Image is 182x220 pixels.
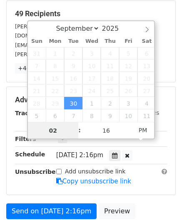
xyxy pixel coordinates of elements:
span: September 17, 2025 [82,72,101,84]
span: September 9, 2025 [64,59,82,72]
input: Minute [81,122,132,139]
span: Tue [64,39,82,44]
strong: Schedule [15,151,45,158]
span: : [78,122,81,138]
span: September 8, 2025 [46,59,64,72]
span: October 11, 2025 [137,109,156,122]
span: Click to toggle [132,122,155,138]
span: October 4, 2025 [137,97,156,109]
span: Sun [28,39,46,44]
span: October 1, 2025 [82,97,101,109]
strong: Tracking [15,110,43,116]
span: September 4, 2025 [101,47,119,59]
span: October 2, 2025 [101,97,119,109]
span: September 21, 2025 [28,84,46,97]
input: Hour [28,122,79,139]
span: September 30, 2025 [64,97,82,109]
span: September 11, 2025 [101,59,119,72]
span: October 5, 2025 [28,109,46,122]
span: September 23, 2025 [64,84,82,97]
span: September 6, 2025 [137,47,156,59]
input: Year [100,25,130,32]
span: September 13, 2025 [137,59,156,72]
h5: Advanced [15,95,167,104]
strong: Unsubscribe [15,168,56,175]
small: [PERSON_NAME][EMAIL_ADDRESS][DOMAIN_NAME] [15,51,152,57]
strong: Filters [15,136,36,142]
span: September 16, 2025 [64,72,82,84]
small: [PERSON_NAME][EMAIL_ADDRESS][PERSON_NAME][DOMAIN_NAME] [15,23,152,39]
span: Thu [101,39,119,44]
span: September 2, 2025 [64,47,82,59]
span: September 26, 2025 [119,84,137,97]
span: [DATE] 2:16pm [56,151,103,159]
span: September 29, 2025 [46,97,64,109]
span: September 15, 2025 [46,72,64,84]
a: Copy unsubscribe link [56,178,131,185]
small: [EMAIL_ADDRESS][DOMAIN_NAME] [15,42,108,48]
span: Mon [46,39,64,44]
span: September 5, 2025 [119,47,137,59]
span: October 9, 2025 [101,109,119,122]
span: September 28, 2025 [28,97,46,109]
span: September 19, 2025 [119,72,137,84]
span: August 31, 2025 [28,47,46,59]
span: Wed [82,39,101,44]
span: September 20, 2025 [137,72,156,84]
span: September 24, 2025 [82,84,101,97]
span: September 12, 2025 [119,59,137,72]
span: October 3, 2025 [119,97,137,109]
a: Send on [DATE] 2:16pm [6,203,97,219]
span: September 18, 2025 [101,72,119,84]
span: September 25, 2025 [101,84,119,97]
span: October 10, 2025 [119,109,137,122]
span: October 6, 2025 [46,109,64,122]
span: Sat [137,39,156,44]
span: Fri [119,39,137,44]
span: October 8, 2025 [82,109,101,122]
label: Add unsubscribe link [65,167,126,176]
span: September 3, 2025 [82,47,101,59]
span: October 7, 2025 [64,109,82,122]
span: September 1, 2025 [46,47,64,59]
iframe: Chat Widget [140,180,182,220]
span: September 10, 2025 [82,59,101,72]
h5: 49 Recipients [15,9,167,18]
span: September 7, 2025 [28,59,46,72]
a: +46 more [15,63,50,74]
span: September 27, 2025 [137,84,156,97]
span: September 22, 2025 [46,84,64,97]
span: September 14, 2025 [28,72,46,84]
a: Preview [99,203,135,219]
